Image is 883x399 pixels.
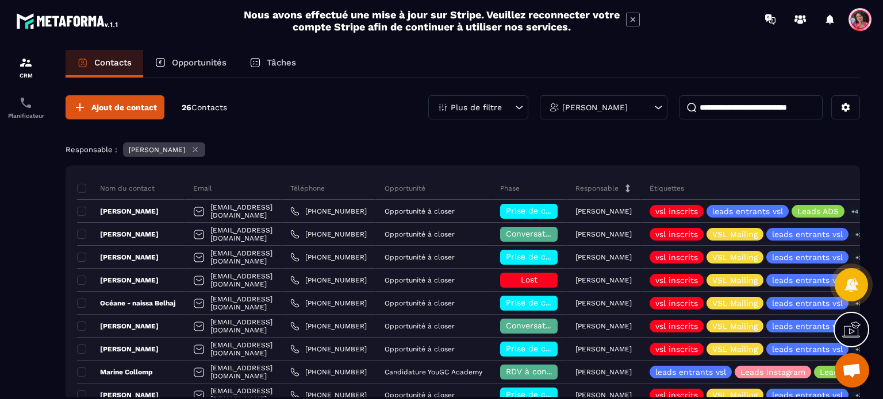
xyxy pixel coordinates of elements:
p: [PERSON_NAME] [575,299,632,307]
p: VSL Mailing [712,391,758,399]
p: Leads ADS [820,368,861,376]
a: Contacts [66,50,143,78]
p: [PERSON_NAME] [575,391,632,399]
a: formationformationCRM [3,47,49,87]
p: VSL Mailing [712,276,758,284]
img: scheduler [19,96,33,110]
p: [PERSON_NAME] [575,322,632,330]
p: [PERSON_NAME] [575,368,632,376]
p: Opportunité à closer [385,230,455,238]
p: +3 [851,251,866,264]
a: Opportunités [143,50,238,78]
p: [PERSON_NAME] [77,276,159,285]
p: leads entrants vsl [712,207,783,215]
span: Lost [521,275,538,284]
a: [PHONE_NUMBER] [290,230,367,239]
p: leads entrants vsl [772,253,843,261]
p: [PERSON_NAME] [77,230,159,239]
p: vsl inscrits [655,345,698,353]
p: leads entrants vsl [772,345,843,353]
p: VSL Mailing [712,253,758,261]
p: vsl inscrits [655,207,698,215]
button: Ajout de contact [66,95,164,119]
span: Prise de contact effectuée [506,252,612,261]
p: [PERSON_NAME] [77,344,159,354]
p: Opportunité à closer [385,207,455,215]
div: Ouvrir le chat [835,353,869,388]
p: leads entrants vsl [772,230,843,238]
p: leads entrants vsl [655,368,726,376]
p: [PERSON_NAME] [575,345,632,353]
p: vsl inscrits [655,391,698,399]
a: [PHONE_NUMBER] [290,253,367,262]
p: Étiquettes [650,184,684,193]
p: +3 [851,228,866,241]
p: CRM [3,72,49,79]
span: RDV à confimer ❓ [506,367,580,376]
p: VSL Mailing [712,230,758,238]
p: vsl inscrits [655,276,698,284]
p: Opportunité [385,184,425,193]
p: [PERSON_NAME] [77,321,159,331]
img: formation [19,56,33,69]
p: Opportunités [172,57,226,68]
p: Opportunité à closer [385,322,455,330]
p: Tâches [267,57,296,68]
p: leads entrants vsl [772,276,843,284]
p: vsl inscrits [655,253,698,261]
p: [PERSON_NAME] [77,253,159,262]
p: 26 [182,102,227,113]
p: Opportunité à closer [385,345,455,353]
p: Candidature YouGC Academy [385,368,482,376]
p: vsl inscrits [655,322,698,330]
a: Tâches [238,50,308,78]
p: Marine Collomp [77,367,153,377]
p: vsl inscrits [655,230,698,238]
p: Email [193,184,212,193]
p: Opportunité à closer [385,299,455,307]
p: Planificateur [3,113,49,119]
span: Conversation en cours [506,229,595,238]
p: VSL Mailing [712,299,758,307]
p: leads entrants vsl [772,299,843,307]
img: logo [16,10,120,31]
span: Prise de contact effectuée [506,298,612,307]
a: [PHONE_NUMBER] [290,299,367,308]
p: leads entrants vsl [772,391,843,399]
p: Opportunité à closer [385,253,455,261]
p: Responsable [575,184,619,193]
p: Plus de filtre [451,103,502,111]
p: Responsable : [66,145,117,154]
span: Prise de contact effectuée [506,206,612,215]
span: Ajout de contact [91,102,157,113]
a: [PHONE_NUMBER] [290,207,367,216]
p: Leads ADS [797,207,839,215]
p: Opportunité à closer [385,276,455,284]
p: Océane - naissa Belhaj [77,299,175,308]
span: Prise de contact effectuée [506,344,612,353]
p: leads entrants vsl [772,322,843,330]
p: +3 [851,343,866,355]
p: [PERSON_NAME] [575,207,632,215]
a: [PHONE_NUMBER] [290,344,367,354]
p: VSL Mailing [712,322,758,330]
a: schedulerschedulerPlanificateur [3,87,49,127]
a: [PHONE_NUMBER] [290,321,367,331]
p: vsl inscrits [655,299,698,307]
p: +4 [847,206,862,218]
p: VSL Mailing [712,345,758,353]
h2: Nous avons effectué une mise à jour sur Stripe. Veuillez reconnecter votre compte Stripe afin de ... [243,9,620,33]
p: [PERSON_NAME] [77,207,159,216]
a: [PHONE_NUMBER] [290,276,367,285]
p: [PERSON_NAME] [129,146,185,154]
p: [PERSON_NAME] [562,103,628,111]
p: Opportunité à closer [385,391,455,399]
p: [PERSON_NAME] [575,253,632,261]
p: [PERSON_NAME] [575,276,632,284]
p: Leads Instagram [740,368,805,376]
p: Phase [500,184,520,193]
p: Contacts [94,57,132,68]
span: Conversation en cours [506,321,595,330]
p: [PERSON_NAME] [575,230,632,238]
p: Nom du contact [77,184,155,193]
